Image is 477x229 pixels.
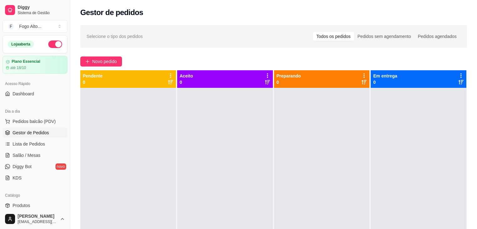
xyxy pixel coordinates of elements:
button: Novo pedido [80,56,122,67]
span: plus [85,59,90,64]
div: Pedidos sem agendamento [354,32,414,41]
div: Dia a dia [3,106,67,116]
span: [EMAIL_ADDRESS][DOMAIN_NAME] [18,219,57,224]
a: DiggySistema de Gestão [3,3,67,18]
span: F [8,23,14,29]
span: KDS [13,175,22,181]
a: Plano Essencialaté 18/10 [3,56,67,74]
span: [PERSON_NAME] [18,214,57,219]
span: Lista de Pedidos [13,141,45,147]
button: Select a team [3,20,67,33]
span: Novo pedido [92,58,117,65]
span: Diggy Bot [13,163,32,170]
a: Diggy Botnovo [3,162,67,172]
a: Dashboard [3,89,67,99]
span: Dashboard [13,91,34,97]
span: Diggy [18,5,65,10]
a: KDS [3,173,67,183]
div: Loja aberta [8,41,34,48]
article: Plano Essencial [12,59,40,64]
div: Catálogo [3,190,67,200]
p: Pendente [83,73,103,79]
p: Aceito [180,73,193,79]
p: 0 [83,79,103,85]
span: Produtos [13,202,30,209]
a: Lista de Pedidos [3,139,67,149]
article: até 18/10 [10,65,26,70]
p: 0 [180,79,193,85]
a: Produtos [3,200,67,210]
span: Pedidos balcão (PDV) [13,118,56,125]
span: Sistema de Gestão [18,10,65,15]
p: Em entrega [373,73,397,79]
h2: Gestor de pedidos [80,8,143,18]
p: Preparando [277,73,301,79]
div: Acesso Rápido [3,79,67,89]
a: Salão / Mesas [3,150,67,160]
span: Gestor de Pedidos [13,130,49,136]
p: 0 [277,79,301,85]
a: Gestor de Pedidos [3,128,67,138]
div: Pedidos agendados [414,32,460,41]
div: Todos os pedidos [313,32,354,41]
button: Pedidos balcão (PDV) [3,116,67,126]
div: Fogo Alto ... [19,23,41,29]
span: Salão / Mesas [13,152,40,158]
button: Alterar Status [48,40,62,48]
p: 0 [373,79,397,85]
button: [PERSON_NAME][EMAIL_ADDRESS][DOMAIN_NAME] [3,211,67,226]
span: Selecione o tipo dos pedidos [87,33,143,40]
